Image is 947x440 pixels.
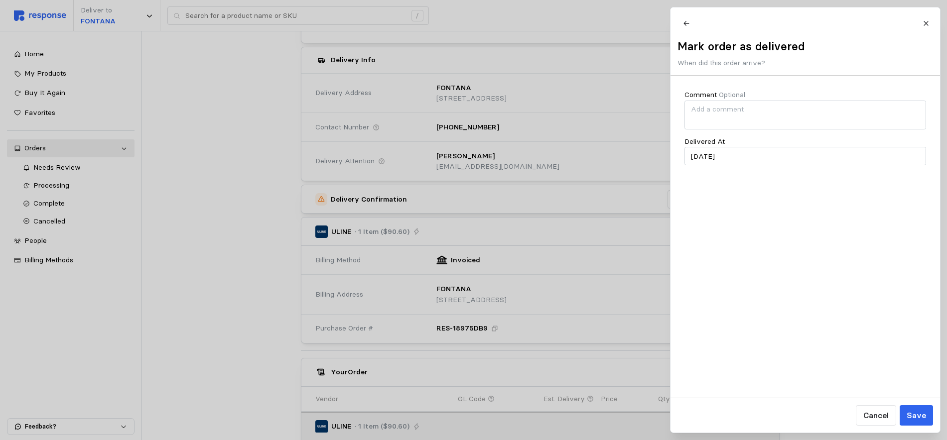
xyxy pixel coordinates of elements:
p: Cancel [863,409,888,422]
p: Comment [684,90,745,101]
h2: Mark order as delivered [677,39,805,54]
button: Save [899,405,933,426]
p: When did this order arrive? [677,58,805,69]
p: Delivered At [684,136,725,147]
p: Save [906,409,926,422]
button: Cancel [855,405,896,426]
span: Optional [719,90,745,99]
